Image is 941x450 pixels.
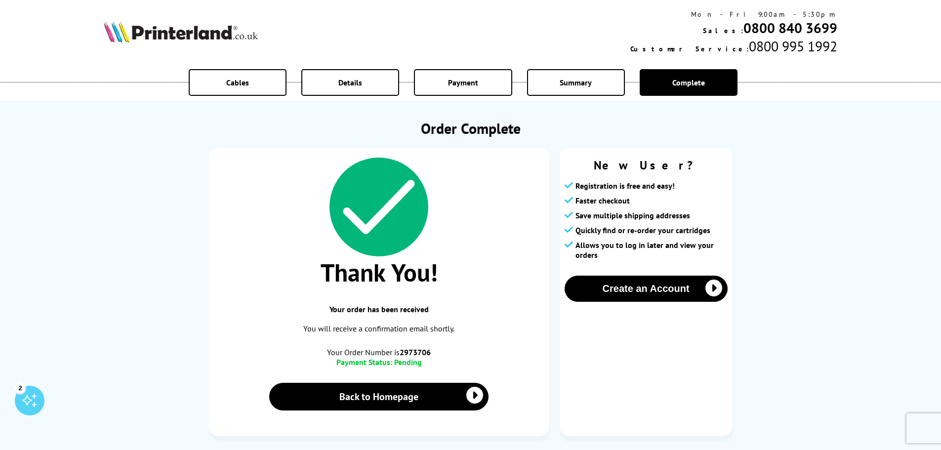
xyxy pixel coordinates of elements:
span: Payment [448,78,478,87]
span: Customer Service: [630,44,749,53]
span: Your Order Number is [219,347,539,357]
span: New User? [565,158,728,173]
span: Quickly find or re-order your cartridges [575,225,710,235]
a: Back to Homepage [269,383,489,410]
span: Your order has been received [219,304,539,314]
h1: Order Complete [209,119,733,138]
span: Save multiple shipping addresses [575,210,690,220]
span: Thank You! [219,256,539,288]
div: Mon - Fri 9:00am - 5:30pm [630,10,837,19]
span: Details [338,78,362,87]
button: Create an Account [565,276,728,302]
b: 2973706 [400,347,431,357]
span: Sales: [703,26,743,35]
span: Faster checkout [575,196,630,205]
img: Printerland Logo [104,21,258,42]
span: Summary [560,78,592,87]
span: Pending [394,357,422,367]
div: 2 [15,382,26,393]
span: Cables [226,78,249,87]
a: 0800 840 3699 [743,19,837,37]
span: Complete [672,78,705,87]
span: Allows you to log in later and view your orders [575,240,728,260]
p: You will receive a confirmation email shortly. [219,322,539,335]
span: Payment Status: [336,357,392,367]
span: Registration is free and easy! [575,181,675,191]
span: 0800 995 1992 [749,37,837,55]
